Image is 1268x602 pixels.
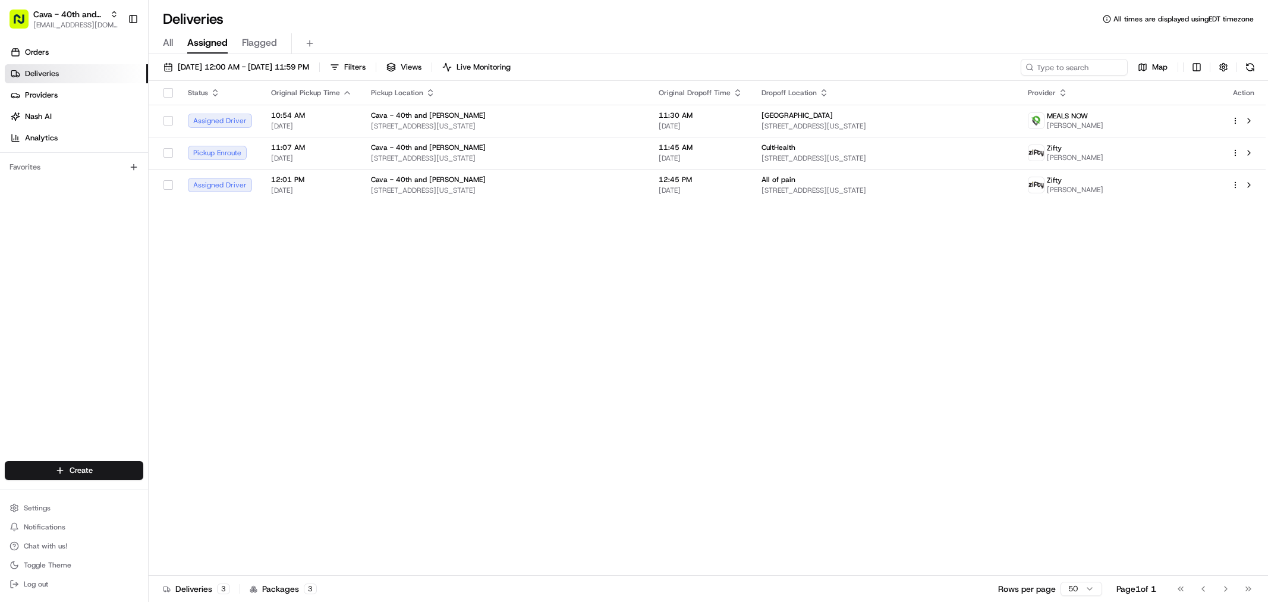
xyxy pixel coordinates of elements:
[371,111,486,120] span: Cava - 40th and [PERSON_NAME]
[659,88,731,98] span: Original Dropoff Time
[1028,145,1044,161] img: zifty-logo-trans-sq.png
[271,111,352,120] span: 10:54 AM
[1047,175,1062,185] span: Zifty
[659,121,742,131] span: [DATE]
[33,8,105,20] button: Cava - 40th and [PERSON_NAME]
[762,111,833,120] span: [GEOGRAPHIC_DATA]
[24,560,71,570] span: Toggle Theme
[271,186,352,195] span: [DATE]
[271,143,352,152] span: 11:07 AM
[5,43,148,62] a: Orders
[457,62,511,73] span: Live Monitoring
[24,503,51,513] span: Settings
[5,107,148,126] a: Nash AI
[381,59,427,76] button: Views
[325,59,371,76] button: Filters
[5,519,143,535] button: Notifications
[187,36,228,50] span: Assigned
[33,20,118,30] button: [EMAIL_ADDRESS][DOMAIN_NAME]
[659,175,742,184] span: 12:45 PM
[659,186,742,195] span: [DATE]
[5,461,143,480] button: Create
[762,153,1009,163] span: [STREET_ADDRESS][US_STATE]
[371,121,640,131] span: [STREET_ADDRESS][US_STATE]
[1028,113,1044,128] img: melas_now_logo.png
[762,121,1009,131] span: [STREET_ADDRESS][US_STATE]
[5,5,123,33] button: Cava - 40th and [PERSON_NAME][EMAIL_ADDRESS][DOMAIN_NAME]
[5,557,143,573] button: Toggle Theme
[158,59,314,76] button: [DATE] 12:00 AM - [DATE] 11:59 PM
[1242,59,1258,76] button: Refresh
[659,143,742,152] span: 11:45 AM
[1047,153,1103,162] span: [PERSON_NAME]
[5,64,148,83] a: Deliveries
[1021,59,1128,76] input: Type to search
[1231,88,1256,98] div: Action
[1113,14,1254,24] span: All times are displayed using EDT timezone
[24,579,48,589] span: Log out
[1132,59,1173,76] button: Map
[1047,121,1103,130] span: [PERSON_NAME]
[762,175,795,184] span: All of pain
[437,59,516,76] button: Live Monitoring
[401,62,421,73] span: Views
[163,10,224,29] h1: Deliveries
[163,36,173,50] span: All
[242,36,277,50] span: Flagged
[25,68,59,79] span: Deliveries
[998,583,1056,595] p: Rows per page
[371,175,486,184] span: Cava - 40th and [PERSON_NAME]
[1028,88,1056,98] span: Provider
[70,465,93,476] span: Create
[762,88,817,98] span: Dropoff Location
[25,133,58,143] span: Analytics
[659,153,742,163] span: [DATE]
[5,128,148,148] a: Analytics
[25,90,58,101] span: Providers
[1047,185,1103,195] span: [PERSON_NAME]
[5,500,143,516] button: Settings
[659,111,742,120] span: 11:30 AM
[371,88,423,98] span: Pickup Location
[163,583,230,595] div: Deliveries
[1047,111,1088,121] span: MEALS NOW
[762,186,1009,195] span: [STREET_ADDRESS][US_STATE]
[371,153,640,163] span: [STREET_ADDRESS][US_STATE]
[371,186,640,195] span: [STREET_ADDRESS][US_STATE]
[271,88,340,98] span: Original Pickup Time
[1028,177,1044,193] img: zifty-logo-trans-sq.png
[371,143,486,152] span: Cava - 40th and [PERSON_NAME]
[1116,583,1156,595] div: Page 1 of 1
[1152,62,1168,73] span: Map
[271,121,352,131] span: [DATE]
[217,584,230,594] div: 3
[25,47,49,58] span: Orders
[271,153,352,163] span: [DATE]
[178,62,309,73] span: [DATE] 12:00 AM - [DATE] 11:59 PM
[762,143,795,152] span: CultHealth
[5,158,143,177] div: Favorites
[5,538,143,554] button: Chat with us!
[304,584,317,594] div: 3
[188,88,208,98] span: Status
[24,541,67,551] span: Chat with us!
[271,175,352,184] span: 12:01 PM
[5,86,148,105] a: Providers
[250,583,317,595] div: Packages
[344,62,366,73] span: Filters
[5,576,143,592] button: Log out
[25,111,52,122] span: Nash AI
[1047,143,1062,153] span: Zifty
[24,522,65,532] span: Notifications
